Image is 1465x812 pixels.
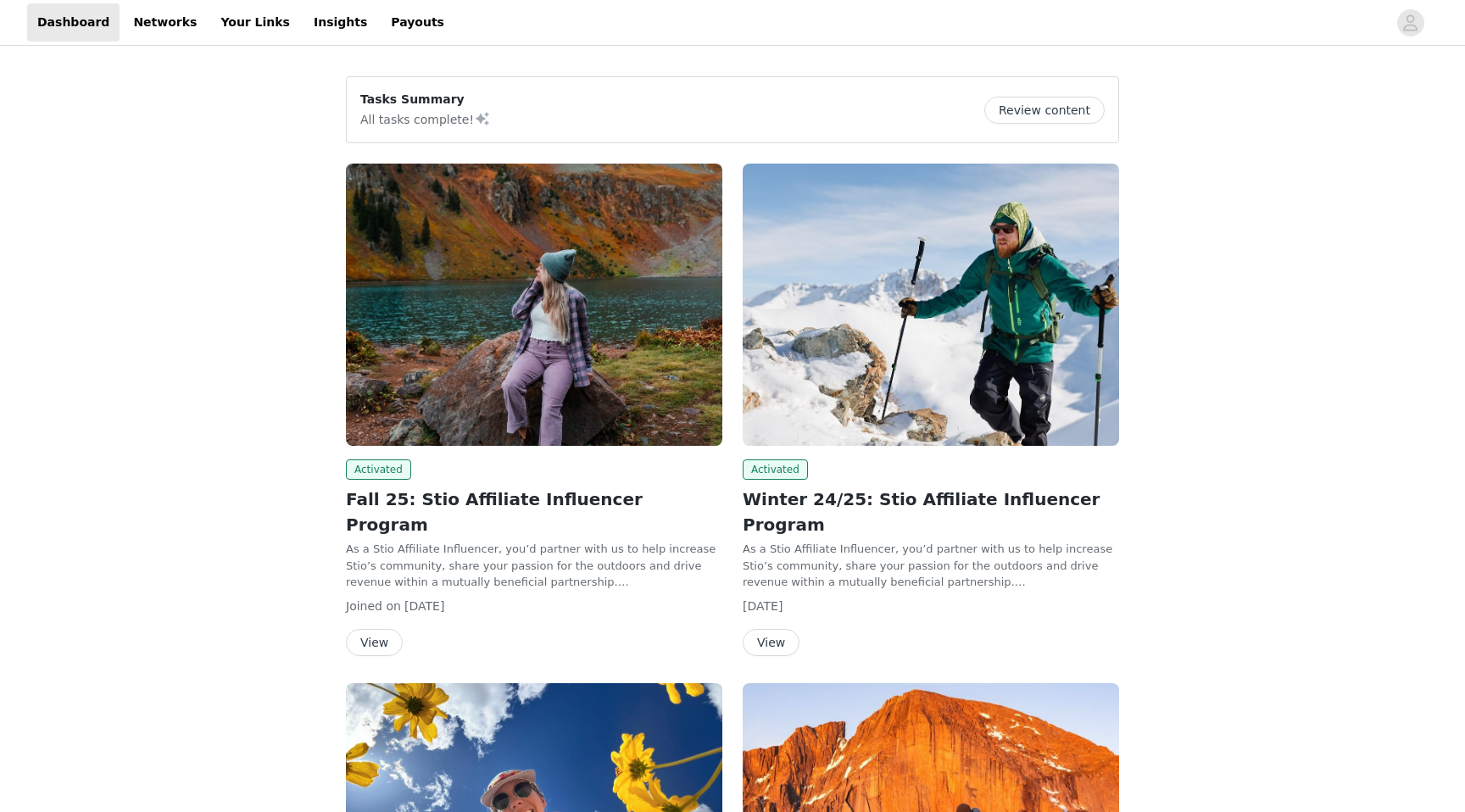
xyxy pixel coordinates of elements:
p: As a Stio Affiliate Influencer, you’d partner with us to help increase Stio’s community, share yo... [346,541,722,591]
a: Your Links [210,3,300,42]
span: Activated [743,459,808,480]
h2: Winter 24/25: Stio Affiliate Influencer Program [743,487,1119,537]
a: Payouts [381,3,454,42]
span: Activated [346,459,411,480]
a: Insights [304,3,377,42]
img: Stio [346,164,722,446]
p: As a Stio Affiliate Influencer, you’d partner with us to help increase Stio’s community, share yo... [743,541,1119,591]
a: Networks [123,3,207,42]
a: Dashboard [27,3,120,42]
p: All tasks complete! [360,108,491,129]
p: Tasks Summary [360,91,491,108]
span: [DATE] [743,599,783,613]
button: View [743,629,799,656]
a: View [743,637,799,649]
span: Joined on [346,599,401,613]
img: Stio [743,164,1119,446]
span: [DATE] [404,599,444,613]
div: avatar [1402,9,1418,36]
h2: Fall 25: Stio Affiliate Influencer Program [346,487,722,537]
button: View [346,629,403,656]
button: Review content [984,97,1105,124]
a: View [346,637,403,649]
